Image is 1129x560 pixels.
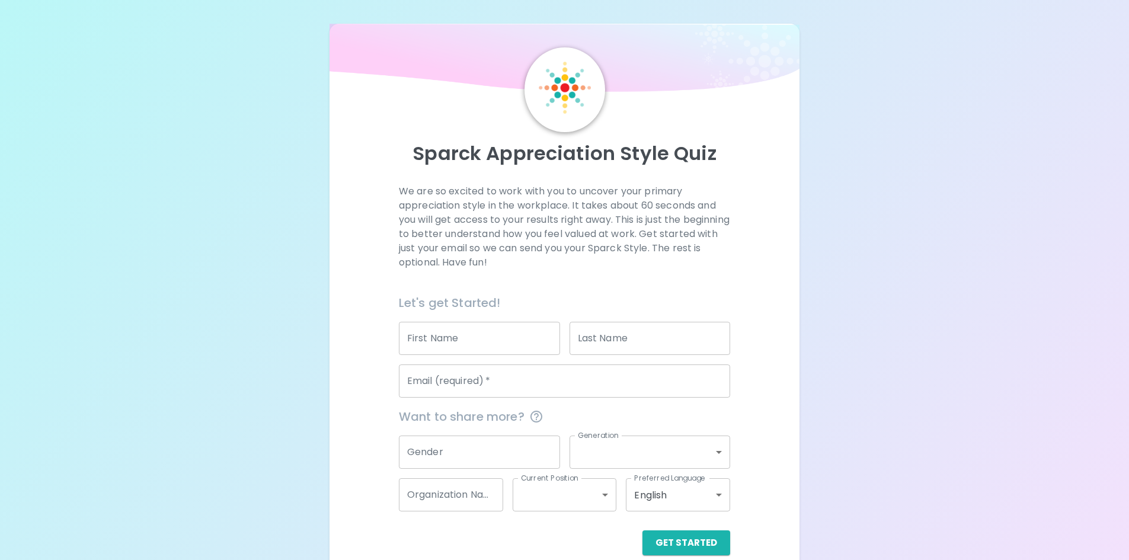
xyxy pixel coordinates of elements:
[578,430,619,440] label: Generation
[539,62,591,114] img: Sparck Logo
[634,473,705,483] label: Preferred Language
[399,184,730,270] p: We are so excited to work with you to uncover your primary appreciation style in the workplace. I...
[330,24,800,98] img: wave
[399,293,730,312] h6: Let's get Started!
[626,478,730,511] div: English
[521,473,578,483] label: Current Position
[529,409,543,424] svg: This information is completely confidential and only used for aggregated appreciation studies at ...
[344,142,786,165] p: Sparck Appreciation Style Quiz
[642,530,730,555] button: Get Started
[399,407,730,426] span: Want to share more?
